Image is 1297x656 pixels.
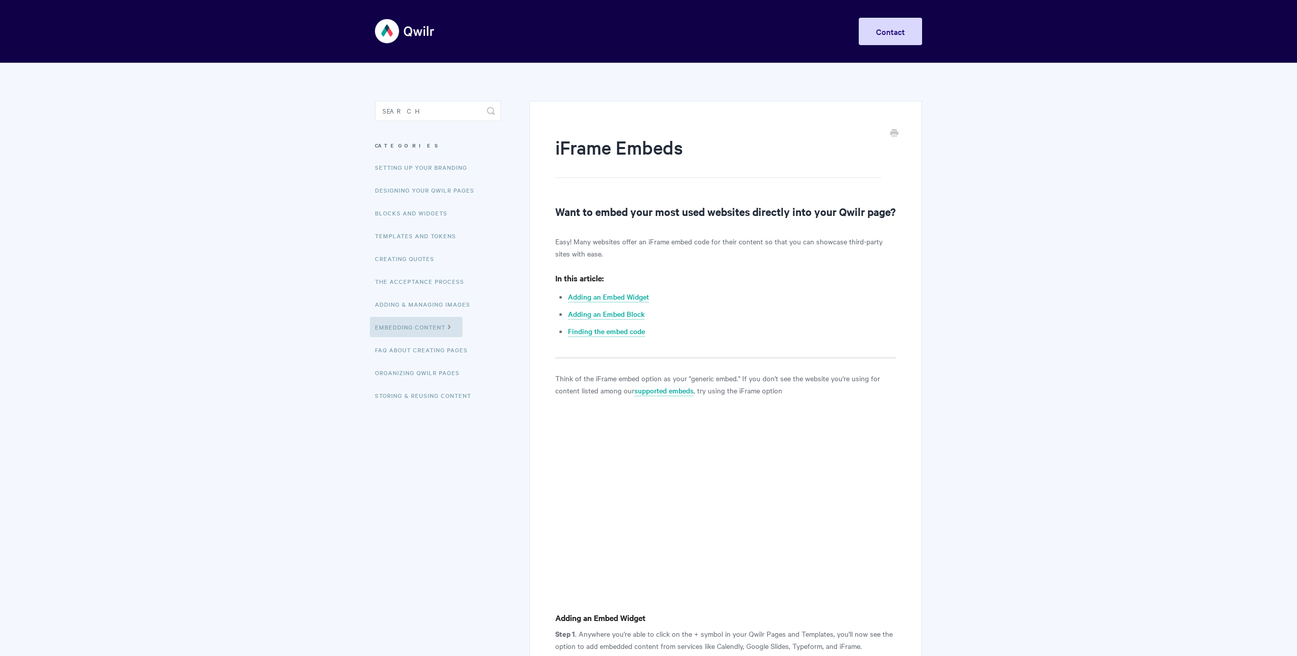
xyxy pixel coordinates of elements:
a: Adding an Embed Widget [568,291,649,303]
a: Templates and Tokens [375,226,464,246]
a: FAQ About Creating Pages [375,340,475,360]
b: Step 1 [555,628,575,639]
h3: Categories [375,136,501,155]
a: Setting up your Branding [375,157,475,177]
a: Embedding Content [370,317,463,337]
a: Adding & Managing Images [375,294,478,314]
a: Print this Article [890,128,898,139]
h2: Want to embed your most used websites directly into your Qwilr page? [555,203,896,220]
a: Adding an Embed Block [568,309,645,320]
h4: Adding an Embed Widget [555,611,896,624]
p: . Anywhere you're able to click on the + symbol in your Qwilr Pages and Templates, you'll now see... [555,628,896,652]
a: Finding the embed code [568,326,645,337]
a: Creating Quotes [375,248,442,269]
a: supported embeds [634,385,694,396]
a: Contact [859,18,922,45]
a: Storing & Reusing Content [375,385,479,406]
p: Easy! Many websites offer an iFrame embed code for their content so that you can showcase third-p... [555,235,896,260]
p: Think of the iFrame embed option as your "generic embed." If you don't see the website you're usi... [555,372,896,396]
a: Designing Your Qwilr Pages [375,180,482,200]
h1: iFrame Embeds [555,134,881,178]
input: Search [375,101,501,121]
a: Blocks and Widgets [375,203,455,223]
strong: In this article: [555,272,604,283]
img: Qwilr Help Center [375,12,435,50]
iframe: Vimeo video player [555,409,896,601]
a: Organizing Qwilr Pages [375,362,467,383]
a: The Acceptance Process [375,271,472,291]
